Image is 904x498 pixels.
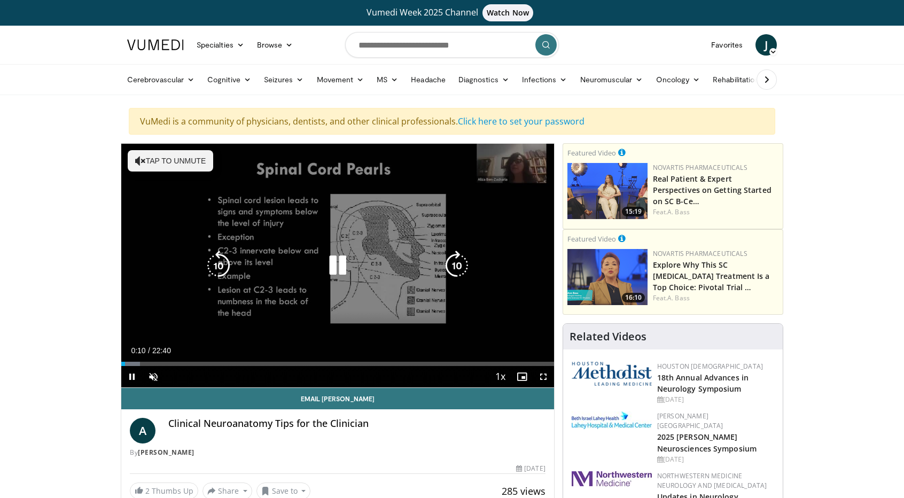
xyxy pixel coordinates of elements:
a: 18th Annual Advances in Neurology Symposium [657,372,749,394]
a: A. Bass [667,207,690,216]
span: 285 views [502,485,545,497]
a: A. Bass [667,293,690,302]
div: By [130,448,545,457]
a: Explore Why This SC [MEDICAL_DATA] Treatment Is a Top Choice: Pivotal Trial … [653,260,770,292]
img: e7977282-282c-4444-820d-7cc2733560fd.jpg.150x105_q85_autocrop_double_scale_upscale_version-0.2.jpg [572,411,652,429]
span: 16:10 [622,293,645,302]
a: 2025 [PERSON_NAME] Neurosciences Symposium [657,432,757,453]
a: Diagnostics [452,69,516,90]
a: Infections [516,69,574,90]
a: Movement [310,69,371,90]
a: Northwestern Medicine Neurology and [MEDICAL_DATA] [657,471,767,490]
span: 2 [145,486,150,496]
div: [DATE] [657,455,774,464]
span: 0:10 [131,346,145,355]
h4: Related Videos [570,330,646,343]
img: VuMedi Logo [127,40,184,50]
img: 2bf30652-7ca6-4be0-8f92-973f220a5948.png.150x105_q85_crop-smart_upscale.png [567,163,648,219]
a: J [755,34,777,56]
a: Click here to set your password [458,115,585,127]
a: Browse [251,34,300,56]
a: Oncology [650,69,707,90]
a: Novartis Pharmaceuticals [653,163,747,172]
h4: Clinical Neuroanatomy Tips for the Clinician [168,418,545,430]
a: [PERSON_NAME] [138,448,194,457]
a: Headache [404,69,452,90]
span: Watch Now [482,4,533,21]
div: Feat. [653,293,778,303]
img: 5e4488cc-e109-4a4e-9fd9-73bb9237ee91.png.150x105_q85_autocrop_double_scale_upscale_version-0.2.png [572,362,652,386]
div: [DATE] [657,395,774,404]
video-js: Video Player [121,144,554,388]
button: Fullscreen [533,366,554,387]
button: Pause [121,366,143,387]
div: [DATE] [516,464,545,473]
span: 22:40 [152,346,171,355]
a: Neuromuscular [574,69,650,90]
a: Novartis Pharmaceuticals [653,249,747,258]
a: Houston [DEMOGRAPHIC_DATA] [657,362,763,371]
a: Vumedi Week 2025 ChannelWatch Now [129,4,775,21]
a: Cerebrovascular [121,69,201,90]
a: 16:10 [567,249,648,305]
a: Specialties [190,34,251,56]
button: Playback Rate [490,366,511,387]
a: [PERSON_NAME][GEOGRAPHIC_DATA] [657,411,723,430]
span: / [148,346,150,355]
a: Cognitive [201,69,258,90]
img: 2a462fb6-9365-492a-ac79-3166a6f924d8.png.150x105_q85_autocrop_double_scale_upscale_version-0.2.jpg [572,471,652,486]
div: Progress Bar [121,362,554,366]
a: 15:19 [567,163,648,219]
img: fac2b8e8-85fa-4965-ac55-c661781e9521.png.150x105_q85_crop-smart_upscale.png [567,249,648,305]
div: VuMedi is a community of physicians, dentists, and other clinical professionals. [129,108,775,135]
a: A [130,418,155,443]
small: Featured Video [567,234,616,244]
a: Email [PERSON_NAME] [121,388,554,409]
div: Feat. [653,207,778,217]
button: Tap to unmute [128,150,213,172]
a: Favorites [705,34,749,56]
a: MS [370,69,404,90]
a: Real Patient & Expert Perspectives on Getting Started on SC B-Ce… [653,174,771,206]
span: Vumedi Week 2025 Channel [367,6,537,18]
small: Featured Video [567,148,616,158]
button: Unmute [143,366,164,387]
input: Search topics, interventions [345,32,559,58]
button: Enable picture-in-picture mode [511,366,533,387]
a: Rehabilitation [706,69,765,90]
span: 15:19 [622,207,645,216]
a: Seizures [258,69,310,90]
